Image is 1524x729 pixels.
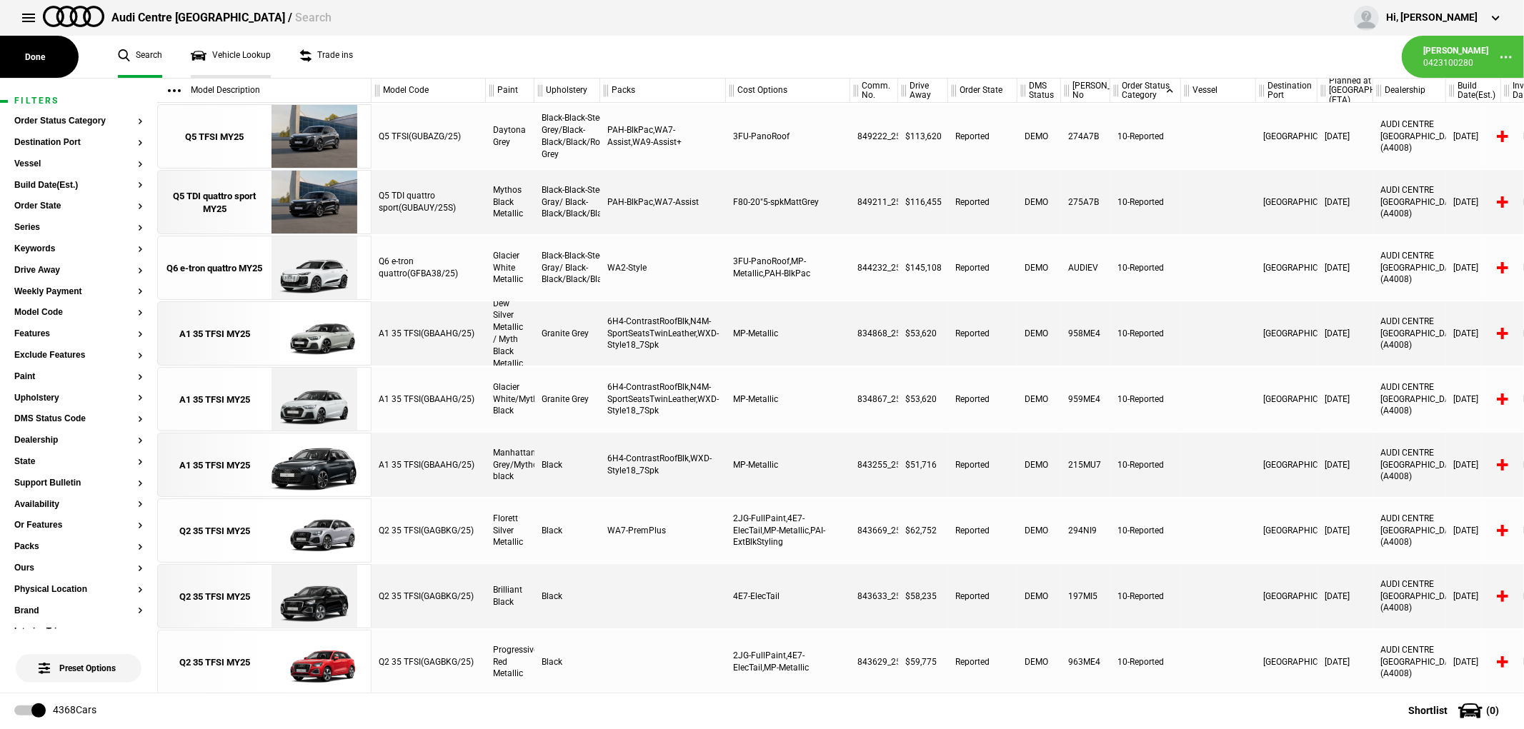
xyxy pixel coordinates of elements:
div: AUDI CENTRE [GEOGRAPHIC_DATA] (A4008) [1373,236,1446,300]
img: Audi_GBAAHG_25_ZV_2Y0E_6H4_PS1_PX2_WXD_N4M_CV1_6FB_(Nadin:_6FB_6H4_C41_CV1_N4M_PS1_PX2_WXD)_ext.png [264,368,364,432]
a: A1 35 TFSI MY25 [165,368,264,432]
div: $145,108 [898,236,948,300]
div: Drive Away [898,79,947,103]
div: AUDI CENTRE [GEOGRAPHIC_DATA] (A4008) [1373,170,1446,234]
div: [DATE] [1446,433,1501,497]
div: Black [534,630,600,694]
div: [DATE] [1318,301,1373,366]
div: Dew Silver Metallic / Myth Black Metallic [486,301,534,366]
div: Planned at [GEOGRAPHIC_DATA] (ETA) [1318,79,1373,103]
div: [GEOGRAPHIC_DATA] [1256,367,1318,431]
div: 6H4-ContrastRoofBlk,N4M-SportSeatsTwinLeather,WXD-Style18_7Spk [600,367,726,431]
div: Black-Black-Steel Grey/Black-Black/Black/Rock Grey [534,104,600,169]
div: Brilliant Black [486,564,534,628]
div: Order State [948,79,1017,103]
a: Search [118,36,162,78]
div: [DATE] [1446,367,1501,431]
div: Order Status Category [1110,79,1180,103]
div: [DATE] [1446,170,1501,234]
div: 10-Reported [1110,170,1181,234]
button: Destination Port [14,138,143,148]
button: Weekly Payment [14,287,143,297]
div: Progressive Red Metallic [486,630,534,694]
button: Shortlist(0) [1387,693,1524,728]
div: 849222_25 [850,104,898,169]
a: Q5 TFSI MY25 [165,105,264,169]
div: 10-Reported [1110,104,1181,169]
div: DEMO [1017,236,1061,300]
div: [GEOGRAPHIC_DATA] [1256,170,1318,234]
section: Build Date(Est.) [14,181,143,202]
section: Upholstery [14,393,143,415]
div: DMS Status [1017,79,1060,103]
div: [GEOGRAPHIC_DATA] [1256,498,1318,563]
section: Keywords [14,244,143,266]
div: 294NI9 [1061,498,1110,563]
img: Audi_GAGBKG_25_YM_A2A2_4E7_(Nadin:_4E7_C48)_ext.png [264,565,364,629]
section: Physical Location [14,585,143,606]
div: 275A7B [1061,170,1110,234]
div: 834868_25 [850,301,898,366]
div: Glacier White Metallic [486,236,534,300]
div: AUDI CENTRE [GEOGRAPHIC_DATA] (A4008) [1373,564,1446,628]
div: DEMO [1017,301,1061,366]
div: Black [534,498,600,563]
div: Q5 TDI quattro sport(GUBAUY/25S) [372,170,486,234]
div: $113,620 [898,104,948,169]
div: Dealership [1373,79,1445,103]
div: Reported [948,170,1017,234]
section: Or Features [14,521,143,542]
a: A1 35 TFSI MY25 [165,302,264,366]
span: ( 0 ) [1486,705,1499,715]
button: Support Bulletin [14,478,143,488]
div: AUDI CENTRE [GEOGRAPHIC_DATA] (A4008) [1373,498,1446,563]
button: Series [14,223,143,233]
div: 274A7B [1061,104,1110,169]
div: [DATE] [1318,498,1373,563]
div: Cost Options [726,79,850,103]
div: Black [534,564,600,628]
div: DEMO [1017,104,1061,169]
div: 3FU-PanoRoof,MP-Metallic,PAH-BlkPac [726,236,850,300]
div: Reported [948,301,1017,366]
div: DEMO [1017,170,1061,234]
a: Q2 35 TFSI MY25 [165,565,264,629]
button: Keywords [14,244,143,254]
div: Q6 e-tron quattro MY25 [167,262,263,275]
div: 6H4-ContrastRoofBlk,WXD-Style18_7Spk [600,433,726,497]
img: Audi_GFBA38_25_GX_2Y2Y_3FU_WA2_PAH_V39_(Nadin:_3FU_C04_PAH_SN8_V39_WA2)_ext.png [264,236,364,301]
div: AUDI CENTRE [GEOGRAPHIC_DATA] (A4008) [1373,104,1446,169]
button: Exclude Features [14,351,143,361]
div: Black-Black-Steel Gray/ Black-Black/Black/Black [534,236,600,300]
button: ... [1488,39,1524,75]
div: Hi, [PERSON_NAME] [1386,11,1478,25]
div: [DATE] [1446,498,1501,563]
div: Reported [948,367,1017,431]
div: Black-Black-Steel Gray/ Black-Black/Black/Black [534,170,600,234]
div: [GEOGRAPHIC_DATA] [1256,104,1318,169]
div: [GEOGRAPHIC_DATA] [1256,433,1318,497]
div: AUDI CENTRE [GEOGRAPHIC_DATA] (A4008) [1373,630,1446,694]
div: Reported [948,236,1017,300]
div: 2JG-FullPaint,4E7-ElecTail,MP-Metallic [726,630,850,694]
section: Ours [14,563,143,585]
div: 843633_25 [850,564,898,628]
div: DEMO [1017,498,1061,563]
div: AUDI CENTRE [GEOGRAPHIC_DATA] (A4008) [1373,301,1446,366]
a: Trade ins [299,36,353,78]
div: $62,752 [898,498,948,563]
div: MP-Metallic [726,301,850,366]
div: Black [534,433,600,497]
button: Paint [14,372,143,382]
div: 849211_25 [850,170,898,234]
section: State [14,457,143,478]
div: Reported [948,630,1017,694]
div: 6H4-ContrastRoofBlk,N4M-SportSeatsTwinLeather,WXD-Style18_7Spk [600,301,726,366]
img: Audi_GUBAUY_25S_GX_0E0E_PAH_WA7_5MB_6FJ_WXC_PWL_F80_H65_(Nadin:_5MB_6FJ_C56_F80_H65_PAH_PWL_S9S_W... [264,171,364,235]
a: Q2 35 TFSI MY25 [165,499,264,563]
section: Drive Away [14,266,143,287]
div: 10-Reported [1110,367,1181,431]
div: Florett Silver Metallic [486,498,534,563]
div: Daytona Grey [486,104,534,169]
div: 3FU-PanoRoof [726,104,850,169]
